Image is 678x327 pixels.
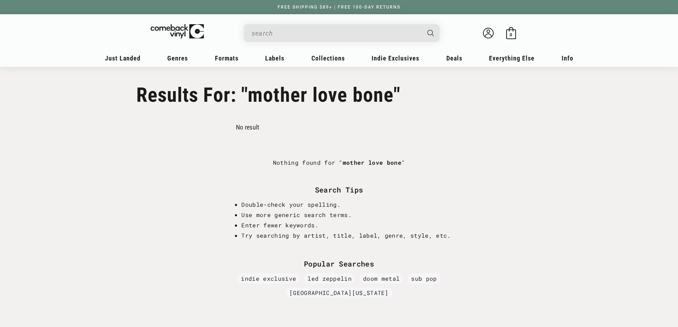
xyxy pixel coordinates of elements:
a: indie exclusive [237,273,300,284]
span: Info [562,54,573,62]
span: Indie Exclusives [372,54,419,62]
button: Search [421,24,440,42]
span: Deals [446,54,462,62]
b: mother love bone [343,159,401,166]
span: 0 [510,32,512,37]
span: Labels [265,54,284,62]
div: Search [244,24,440,42]
p: No result [236,123,259,131]
li: Enter fewer keywords. [241,220,451,231]
span: Collections [311,54,345,62]
span: Formats [215,54,238,62]
div: Nothing found for " " [273,133,405,186]
span: Genres [167,54,188,62]
li: Double-check your spelling. [241,200,451,210]
a: led zeppelin [304,273,355,284]
div: Popular Searches [215,259,464,268]
a: doom metal [359,273,403,284]
span: Everything Else [489,54,535,62]
a: sub pop [408,273,440,284]
input: search [252,26,420,41]
span: Just Landed [105,54,141,62]
a: FREE SHIPPING $89+ | FREE 100-DAY RETURNS [270,5,408,10]
div: Search Tips [227,185,451,194]
li: Try searching by artist, title, label, genre, style, etc. [241,231,451,241]
h1: Results For: "mother love bone" [136,83,542,107]
li: Use more generic search terms. [241,210,451,220]
a: [GEOGRAPHIC_DATA][US_STATE] [286,288,392,298]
